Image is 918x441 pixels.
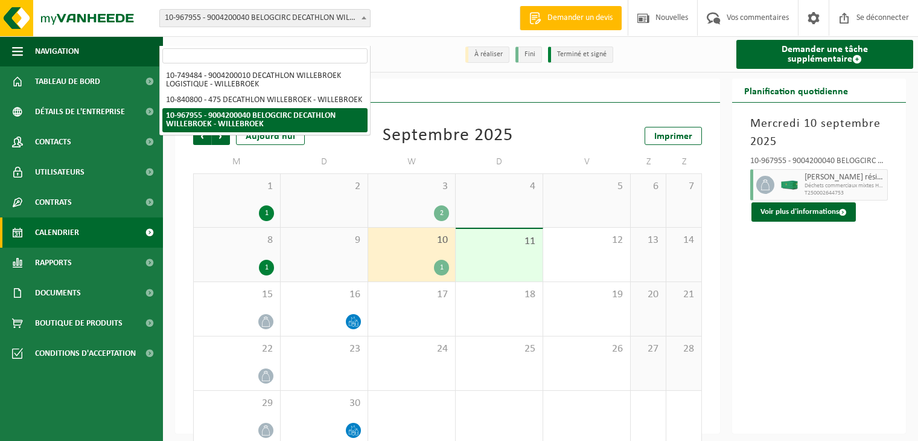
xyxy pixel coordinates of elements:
[682,158,687,167] font: Z
[162,92,368,108] li: 10-840800 - 475 DECATHLON WILLEBROEK - WILLEBROEK
[437,343,448,355] font: 24
[267,181,273,192] font: 1
[547,13,613,22] font: Demander un devis
[524,236,535,247] font: 11
[751,202,856,222] button: Voir plus d'informations
[782,45,868,64] font: Demander une tâche supplémentaire
[612,289,623,300] font: 19
[35,259,72,268] font: Rapports
[383,126,513,145] font: Septembre 2025
[648,289,658,300] font: 20
[162,108,368,132] li: 10-967955 - 9004200040 BELOGCIRC DECATHLON WILLEBROEK - WILLEBROEK
[744,87,848,97] font: Planification quotidienne
[35,228,79,237] font: Calendrier
[162,68,368,92] li: 10-749484 - 9004200010 DECATHLON WILLEBROEK LOGISTIQUE - WILLEBROEK
[496,158,503,167] font: D
[805,182,903,189] font: Déchets commerciaux mixtes HK-XC-40-G
[262,289,273,300] font: 15
[349,398,360,409] font: 30
[35,138,71,147] font: Contacts
[35,198,72,207] font: Contrats
[584,158,590,167] font: V
[648,234,658,246] font: 13
[727,13,789,22] font: Vos commentaires
[437,289,448,300] font: 17
[35,319,123,328] font: Boutique de produits
[653,181,658,192] font: 6
[407,158,416,167] font: W
[355,181,360,192] font: 2
[437,234,448,246] font: 10
[474,51,503,58] font: À réaliser
[683,289,694,300] font: 21
[35,349,136,358] font: Conditions d'acceptation
[617,181,623,192] font: 5
[165,13,432,22] font: 10-967955 - 9004200040 BELOGCIRC DECATHLON WILLEBROEK - WILLEBROEK
[524,343,535,355] font: 25
[736,40,913,69] a: Demander une tâche supplémentaire
[780,181,798,190] img: HK-XC-40-GN-00
[524,51,535,58] font: Fini
[265,210,269,217] font: 1
[750,118,881,148] font: Mercredi 10 septembre 2025
[6,414,202,441] iframe: widget de discussion
[246,132,295,141] font: Aujourd'hui
[262,398,273,409] font: 29
[683,343,694,355] font: 28
[856,13,909,22] font: Se déconnecter
[645,127,702,145] a: Imprimer
[760,208,839,216] font: Voir plus d'informations
[524,289,535,300] font: 18
[520,6,622,30] a: Demander un devis
[805,190,844,196] font: T250002644753
[349,289,360,300] font: 16
[159,9,371,27] span: 10-967955 - 9004200040 BELOGCIRC DECATHLON WILLEBROEK - WILLEBROEK
[612,343,623,355] font: 26
[35,289,81,298] font: Documents
[265,264,269,271] font: 1
[646,158,651,167] font: Z
[648,343,658,355] font: 27
[355,234,360,246] font: 9
[35,168,84,177] font: Utilisateurs
[349,343,360,355] font: 23
[35,108,125,117] font: Détails de l'entreprise
[440,264,444,271] font: 1
[557,51,607,58] font: Terminé et signé
[683,234,694,246] font: 14
[35,47,79,56] font: Navigation
[530,181,535,192] font: 4
[689,181,694,192] font: 7
[442,181,448,192] font: 3
[35,77,100,86] font: Tableau de bord
[440,210,444,217] font: 2
[267,234,273,246] font: 8
[655,13,688,22] font: Nouvelles
[321,158,328,167] font: D
[160,10,370,27] span: 10-967955 - 9004200040 BELOGCIRC DECATHLON WILLEBROEK - WILLEBROEK
[232,158,241,167] font: M
[654,132,692,141] font: Imprimer
[612,234,623,246] font: 12
[262,343,273,355] font: 22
